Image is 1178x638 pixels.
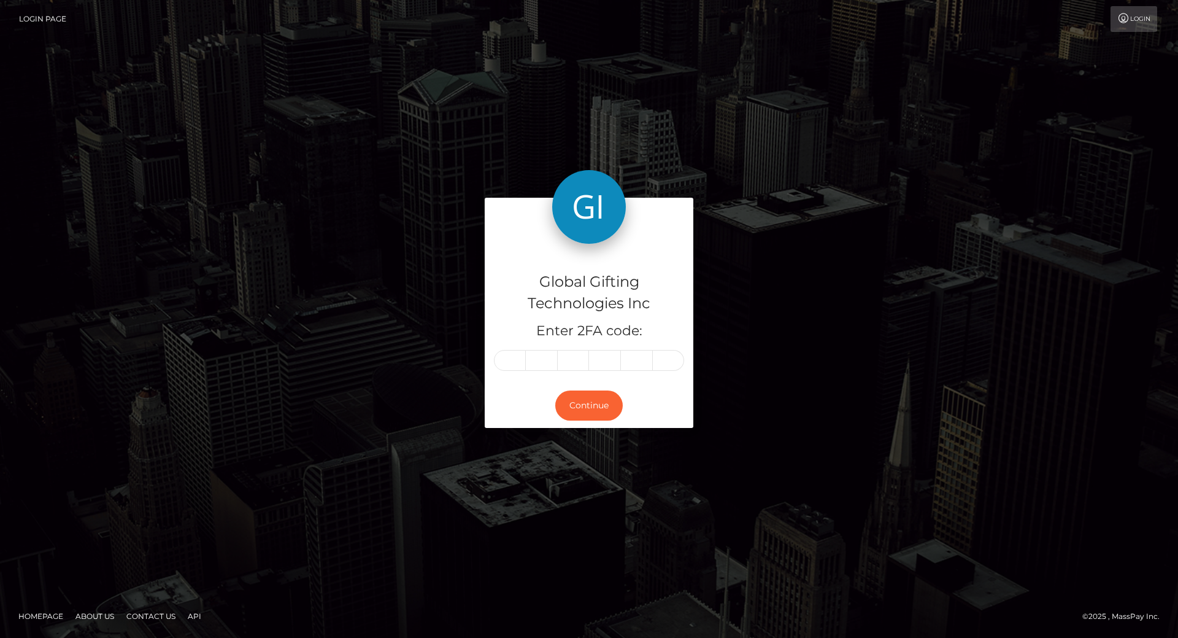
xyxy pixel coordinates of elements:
[71,607,119,626] a: About Us
[494,271,684,314] h4: Global Gifting Technologies Inc
[13,607,68,626] a: Homepage
[1082,610,1169,623] div: © 2025 , MassPay Inc.
[552,170,626,244] img: Global Gifting Technologies Inc
[121,607,180,626] a: Contact Us
[555,391,623,421] button: Continue
[183,607,206,626] a: API
[494,322,684,341] h5: Enter 2FA code:
[1111,6,1157,32] a: Login
[19,6,66,32] a: Login Page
